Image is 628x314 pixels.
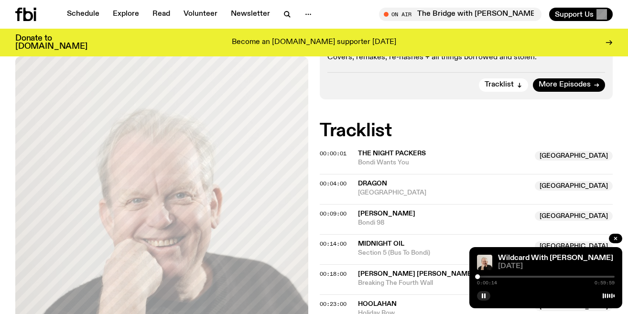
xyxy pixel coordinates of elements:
[358,180,387,187] span: Dragon
[320,150,346,157] span: 00:00:01
[320,300,346,308] span: 00:23:00
[358,218,529,227] span: Bondi 98
[320,180,346,187] span: 00:04:00
[535,151,613,161] span: [GEOGRAPHIC_DATA]
[320,240,346,248] span: 00:14:00
[320,271,346,277] button: 00:18:00
[320,211,346,217] button: 00:09:00
[358,240,404,247] span: Midnight Oil
[539,81,591,88] span: More Episodes
[232,38,396,47] p: Become an [DOMAIN_NAME] supporter [DATE]
[320,181,346,186] button: 00:04:00
[107,8,145,21] a: Explore
[477,255,492,270] img: Stuart is smiling charmingly, wearing a black t-shirt against a stark white background.
[549,8,613,21] button: Support Us
[320,302,346,307] button: 00:23:00
[485,81,514,88] span: Tracklist
[535,241,613,251] span: [GEOGRAPHIC_DATA]
[320,151,346,156] button: 00:00:01
[498,263,615,270] span: [DATE]
[498,254,613,262] a: Wildcard With [PERSON_NAME]
[61,8,105,21] a: Schedule
[225,8,276,21] a: Newsletter
[320,270,346,278] span: 00:18:00
[535,181,613,191] span: [GEOGRAPHIC_DATA]
[379,8,541,21] button: On AirThe Bridge with [PERSON_NAME]
[358,301,397,307] span: Hoolahan
[320,122,613,140] h2: Tracklist
[15,34,87,51] h3: Donate to [DOMAIN_NAME]
[358,158,529,167] span: Bondi Wants You
[535,211,613,221] span: [GEOGRAPHIC_DATA]
[358,271,474,277] span: [PERSON_NAME] [PERSON_NAME]
[320,210,346,217] span: 00:09:00
[358,279,529,288] span: Breaking The Fourth Wall
[358,210,415,217] span: [PERSON_NAME]
[358,249,529,258] span: Section 5 (Bus To Bondi)
[533,78,605,92] a: More Episodes
[147,8,176,21] a: Read
[358,150,426,157] span: The Night Packers
[555,10,594,19] span: Support Us
[327,53,605,62] p: Covers, remakes, re-hashes + all things borrowed and stolen.
[477,281,497,285] span: 0:00:14
[358,188,529,197] span: [GEOGRAPHIC_DATA]
[320,241,346,247] button: 00:14:00
[479,78,528,92] button: Tracklist
[595,281,615,285] span: 0:59:59
[178,8,223,21] a: Volunteer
